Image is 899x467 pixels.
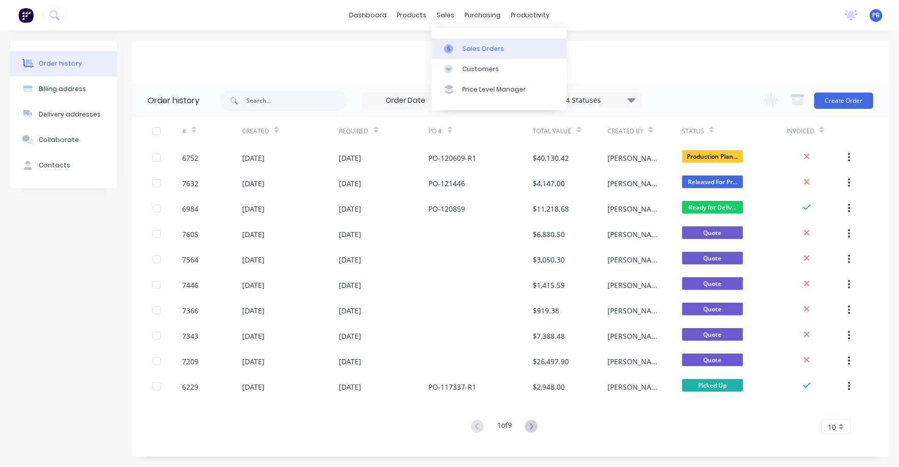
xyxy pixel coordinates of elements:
div: Created By [607,117,682,145]
div: Collaborate [39,135,79,144]
div: 7343 [183,331,199,341]
div: [DATE] [339,229,362,240]
button: Order history [10,51,117,76]
div: Total Value [533,117,608,145]
div: Created [242,117,339,145]
div: PO-120859 [429,203,466,214]
div: Sales Orders [462,44,504,53]
span: Quote [682,328,743,341]
div: purchasing [459,8,506,23]
div: [DATE] [242,153,265,163]
div: Required [339,117,429,145]
a: dashboard [344,8,392,23]
div: $26,497.90 [533,356,569,367]
div: Total Value [533,127,572,136]
div: [PERSON_NAME] [607,382,662,392]
div: 6984 [183,203,199,214]
span: Production Plan... [682,150,743,163]
div: [DATE] [339,331,362,341]
a: Customers [432,59,567,79]
div: [DATE] [242,356,265,367]
div: PO # [429,117,533,145]
span: Quote [682,303,743,315]
div: [DATE] [242,331,265,341]
div: 6229 [183,382,199,392]
div: products [392,8,431,23]
div: [DATE] [242,203,265,214]
div: # [183,117,242,145]
button: Contacts [10,153,117,178]
div: $11,218.68 [533,203,569,214]
div: [DATE] [242,280,265,290]
div: [PERSON_NAME] [607,203,662,214]
div: PO-117337-R1 [429,382,477,392]
div: Contacts [39,161,70,170]
span: PB [873,11,880,20]
div: $3,050.30 [533,254,565,265]
div: 7446 [183,280,199,290]
input: Order Date [363,93,448,108]
div: 6752 [183,153,199,163]
span: Quote [682,277,743,290]
div: PO-120609-R1 [429,153,477,163]
button: Collaborate [10,127,117,153]
span: Quote [682,354,743,366]
div: 7564 [183,254,199,265]
div: [PERSON_NAME] [607,305,662,316]
button: Billing address [10,76,117,102]
div: PO # [429,127,443,136]
div: PO-121446 [429,178,466,189]
div: 7632 [183,178,199,189]
div: [PERSON_NAME] [607,153,662,163]
div: productivity [506,8,555,23]
div: [PERSON_NAME] [607,280,662,290]
div: Delivery addresses [39,110,101,119]
div: Status [682,117,787,145]
span: Ready for Deliv... [682,201,743,214]
div: $2,948.00 [533,382,565,392]
div: Order history [148,95,199,107]
div: $6,880.50 [533,229,565,240]
div: [DATE] [242,178,265,189]
button: Create Order [815,93,874,109]
div: # [183,127,187,136]
div: [DATE] [339,254,362,265]
div: [DATE] [339,280,362,290]
div: [DATE] [339,305,362,316]
div: Required [339,127,369,136]
div: Created [242,127,269,136]
div: 7366 [183,305,199,316]
div: Status [682,127,705,136]
div: [DATE] [339,178,362,189]
div: 1 of 9 [497,420,512,434]
div: $4,147.00 [533,178,565,189]
span: 10 [828,422,836,432]
div: Order history [39,59,82,68]
div: [DATE] [339,382,362,392]
a: Price Level Manager [432,79,567,100]
div: [DATE] [339,153,362,163]
div: Invoiced [787,117,846,145]
div: Created By [607,127,644,136]
div: $919.38 [533,305,560,316]
div: [DATE] [339,203,362,214]
button: Delivery addresses [10,102,117,127]
span: Quote [682,252,743,265]
div: [DATE] [242,305,265,316]
a: Sales Orders [432,38,567,59]
div: [DATE] [242,254,265,265]
div: [PERSON_NAME] [607,254,662,265]
div: sales [431,8,459,23]
span: Picked Up [682,379,743,392]
div: [PERSON_NAME] [607,356,662,367]
div: $1,415.59 [533,280,565,290]
div: [DATE] [339,356,362,367]
div: Invoiced [787,127,815,136]
div: [PERSON_NAME] [607,331,662,341]
div: Billing address [39,84,86,94]
div: [DATE] [242,229,265,240]
div: 7209 [183,356,199,367]
div: $40,130.42 [533,153,569,163]
div: [PERSON_NAME] [607,178,662,189]
div: Price Level Manager [462,85,526,94]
